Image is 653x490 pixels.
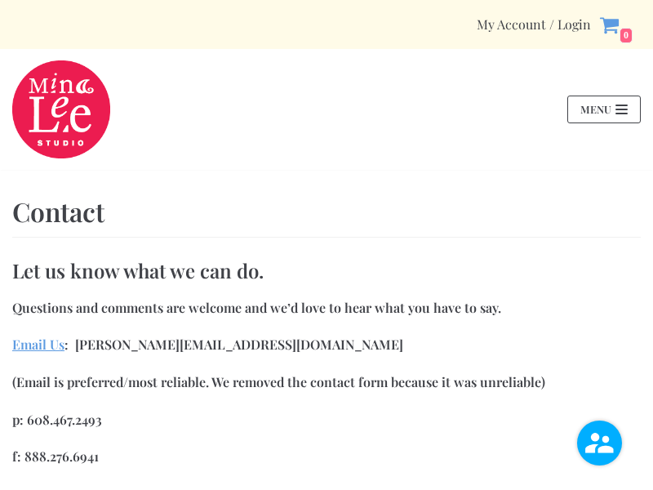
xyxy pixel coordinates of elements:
[567,96,641,124] button: Navigation Menu
[12,336,64,353] a: Email Us
[12,60,110,158] a: Mina Lee Studio
[577,421,622,465] img: user.png
[477,16,591,33] a: My Account / Login
[12,409,641,430] p: p: 608.467.2493
[12,446,641,467] p: f: 888.276.6941
[12,297,641,318] p: Questions and comments are welcome and we’d love to hear what you have to say.
[599,15,633,35] a: 0
[12,334,641,355] p: : [PERSON_NAME][EMAIL_ADDRESS][DOMAIN_NAME]
[12,194,641,229] h1: Contact
[12,372,641,393] p: (Email is preferred/most reliable. We removed the contact form because it was unreliable)
[477,16,591,33] div: Secondary Menu
[12,254,641,287] h3: Let us know what we can do.
[580,105,611,115] span: Menu
[620,28,633,42] span: 0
